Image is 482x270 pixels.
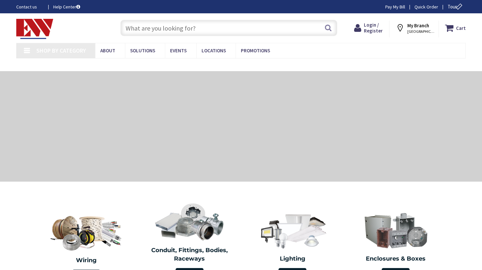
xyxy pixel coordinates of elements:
span: Login / Register [364,22,383,34]
span: Tour [448,4,464,10]
h2: Wiring [38,256,135,265]
h2: Lighting [246,255,340,263]
div: My Branch [GEOGRAPHIC_DATA], [GEOGRAPHIC_DATA] [396,22,432,34]
span: [GEOGRAPHIC_DATA], [GEOGRAPHIC_DATA] [407,29,435,34]
a: Help Center [53,4,80,10]
a: Login / Register [354,22,383,34]
a: Quick Order [414,4,438,10]
span: Locations [202,47,226,54]
h2: Conduit, Fittings, Bodies, Raceways [143,246,236,263]
a: Pay My Bill [385,4,405,10]
span: Events [170,47,187,54]
strong: My Branch [407,22,429,29]
a: Contact us [16,4,43,10]
span: Shop By Category [36,47,86,54]
a: Cart [445,22,466,34]
strong: Cart [456,22,466,34]
input: What are you looking for? [120,20,337,36]
h2: Enclosures & Boxes [349,255,442,263]
span: About [100,47,115,54]
span: Promotions [241,47,270,54]
img: Electrical Wholesalers, Inc. [16,19,53,39]
span: Solutions [130,47,155,54]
